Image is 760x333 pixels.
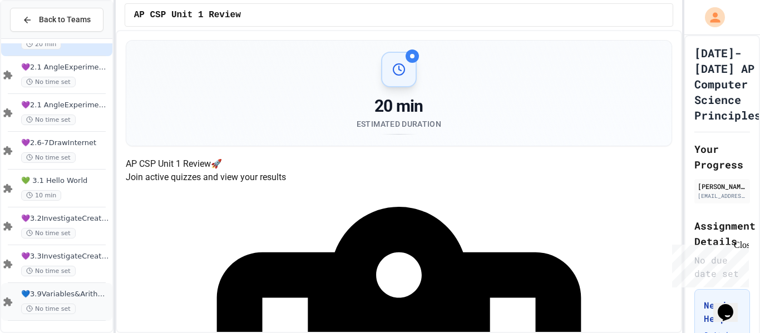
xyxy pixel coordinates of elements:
span: No time set [21,152,76,163]
iframe: chat widget [668,240,749,287]
span: 💜3.2InvestigateCreateVars [21,214,110,223]
div: [EMAIL_ADDRESS][DOMAIN_NAME] [698,192,747,200]
span: No time set [21,115,76,125]
span: 10 min [21,190,61,201]
p: Join active quizzes and view your results [126,171,673,184]
iframe: chat widget [713,289,749,322]
span: 💜3.3InvestigateCreateVars(A:GraphOrg) [21,252,110,261]
span: 💜2.6-7DrawInternet [21,138,110,148]
span: 💜2.1 AngleExperiments1 [21,63,110,72]
h2: Your Progress [694,141,750,172]
h3: Need Help? [704,299,741,325]
span: No time set [21,266,76,276]
h2: Assignment Details [694,218,750,249]
span: No time set [21,228,76,238]
span: 💜2.1 AngleExperiments2 [21,101,110,110]
span: 💚 3.1 Hello World [21,176,110,186]
span: Back to Teams [39,14,91,26]
div: Estimated Duration [357,118,441,130]
span: No time set [21,304,76,314]
h4: AP CSP Unit 1 Review 🚀 [126,157,673,171]
span: No time set [21,77,76,87]
span: AP CSP Unit 1 Review [134,8,241,22]
span: 20 min [21,39,61,49]
button: Back to Teams [10,8,103,32]
div: [PERSON_NAME] [698,181,747,191]
span: 💙3.9Variables&ArithmeticOp [21,290,110,299]
div: My Account [693,4,728,30]
div: 20 min [357,96,441,116]
div: Chat with us now!Close [4,4,77,71]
